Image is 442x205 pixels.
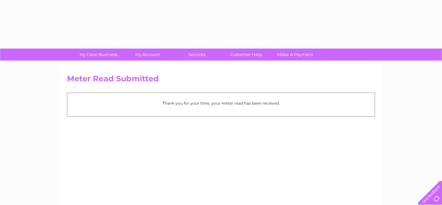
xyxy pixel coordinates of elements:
[219,49,273,61] a: Customer Help
[67,74,375,86] h2: Meter Read Submitted
[121,49,174,61] a: My Account
[269,49,322,61] a: Make A Payment
[71,100,371,106] p: Thank you for your time, your meter read has been received.
[72,49,125,61] a: My Clear Business
[170,49,224,61] a: Services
